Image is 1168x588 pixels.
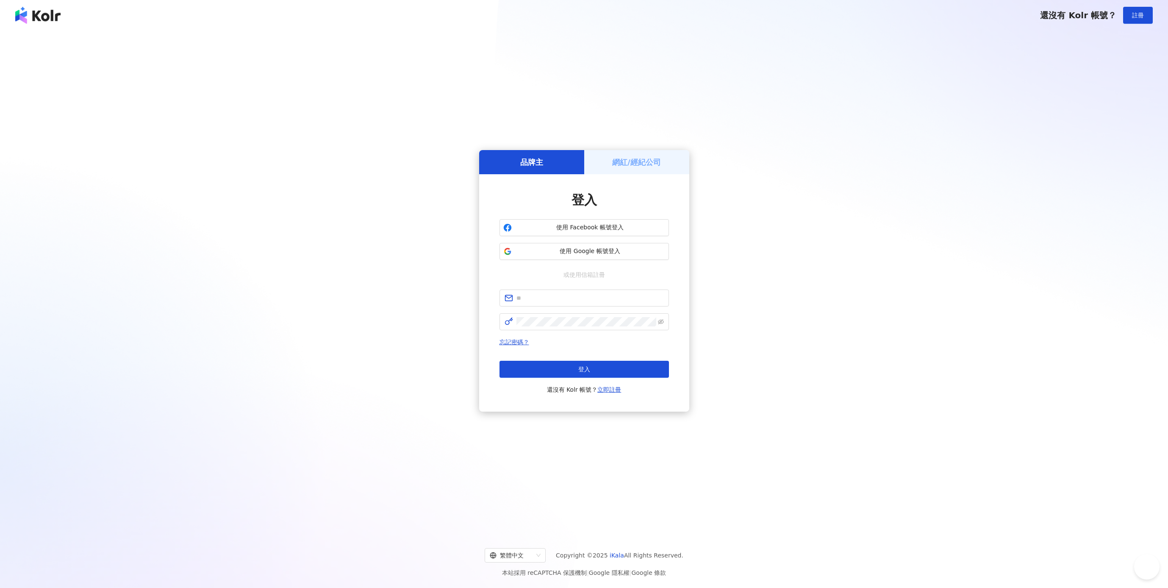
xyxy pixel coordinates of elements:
span: 或使用信箱註冊 [558,270,611,279]
a: 忘記密碼？ [499,339,529,346]
span: 還沒有 Kolr 帳號？ [1040,10,1116,20]
a: 立即註冊 [597,386,621,393]
span: 登入 [578,366,590,373]
span: | [630,569,632,576]
iframe: Help Scout Beacon - Open [1134,554,1160,580]
button: 使用 Google 帳號登入 [499,243,669,260]
a: iKala [610,552,624,559]
img: logo [15,7,61,24]
span: eye-invisible [658,319,664,325]
span: 使用 Facebook 帳號登入 [515,223,665,232]
span: Copyright © 2025 All Rights Reserved. [556,550,683,560]
span: 使用 Google 帳號登入 [515,247,665,256]
h5: 網紅/經紀公司 [612,157,661,167]
span: 還沒有 Kolr 帳號？ [547,385,621,395]
button: 登入 [499,361,669,378]
button: 使用 Facebook 帳號登入 [499,219,669,236]
h5: 品牌主 [520,157,543,167]
span: 登入 [572,192,597,207]
a: Google 隱私權 [589,569,630,576]
a: Google 條款 [631,569,666,576]
span: | [587,569,589,576]
span: 註冊 [1132,12,1144,19]
div: 繁體中文 [490,549,533,562]
button: 註冊 [1123,7,1153,24]
span: 本站採用 reCAPTCHA 保護機制 [502,568,666,578]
